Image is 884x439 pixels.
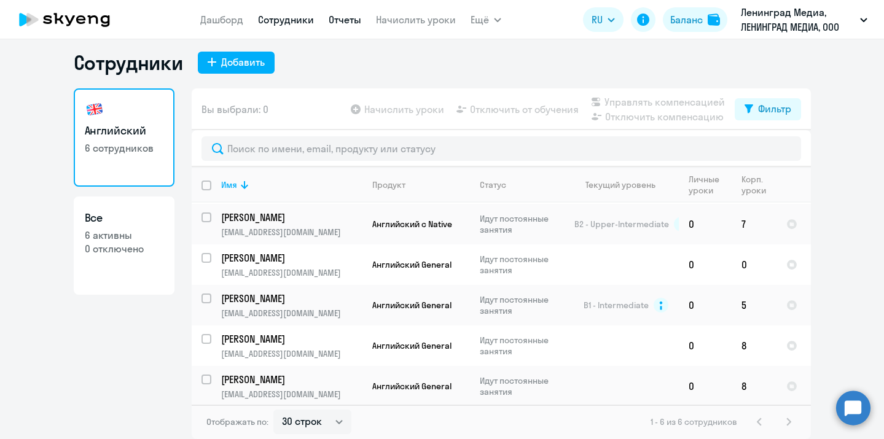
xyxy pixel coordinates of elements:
[679,325,732,366] td: 0
[592,12,603,27] span: RU
[85,228,163,242] p: 6 активны
[221,332,360,346] p: [PERSON_NAME]
[708,14,720,26] img: balance
[221,251,360,265] p: [PERSON_NAME]
[584,300,649,311] span: B1 - Intermediate
[583,7,624,32] button: RU
[372,381,452,392] span: Английский General
[198,52,275,74] button: Добавить
[732,366,776,406] td: 8
[200,14,243,26] a: Дашборд
[480,254,564,276] p: Идут постоянные занятия
[221,308,362,319] p: [EMAIL_ADDRESS][DOMAIN_NAME]
[206,416,268,427] span: Отображать по:
[201,136,801,161] input: Поиск по имени, email, продукту или статусу
[329,14,361,26] a: Отчеты
[221,373,362,386] a: [PERSON_NAME]
[741,5,855,34] p: Ленинград Медиа, ЛЕНИНГРАД МЕДИА, ООО
[679,244,732,285] td: 0
[480,335,564,357] p: Идут постоянные занятия
[85,210,163,226] h3: Все
[258,14,314,26] a: Сотрудники
[221,292,360,305] p: [PERSON_NAME]
[663,7,727,32] button: Балансbalance
[480,179,564,190] div: Статус
[74,196,174,295] a: Все6 активны0 отключено
[574,219,669,230] span: B2 - Upper-Intermediate
[689,174,731,196] div: Личные уроки
[221,389,362,400] p: [EMAIL_ADDRESS][DOMAIN_NAME]
[221,332,362,346] a: [PERSON_NAME]
[74,50,183,75] h1: Сотрудники
[732,325,776,366] td: 8
[85,123,163,139] h3: Английский
[372,340,452,351] span: Английский General
[480,375,564,397] p: Идут постоянные занятия
[670,12,703,27] div: Баланс
[585,179,655,190] div: Текущий уровень
[221,179,237,190] div: Имя
[221,55,265,69] div: Добавить
[221,267,362,278] p: [EMAIL_ADDRESS][DOMAIN_NAME]
[372,219,452,230] span: Английский с Native
[480,213,564,235] p: Идут постоянные занятия
[689,174,723,196] div: Личные уроки
[221,373,360,386] p: [PERSON_NAME]
[74,88,174,187] a: Английский6 сотрудников
[221,211,362,224] a: [PERSON_NAME]
[85,99,104,119] img: english
[221,251,362,265] a: [PERSON_NAME]
[651,416,737,427] span: 1 - 6 из 6 сотрудников
[201,102,268,117] span: Вы выбрали: 0
[679,366,732,406] td: 0
[85,141,163,155] p: 6 сотрудников
[372,179,405,190] div: Продукт
[221,179,362,190] div: Имя
[679,204,732,244] td: 0
[471,7,501,32] button: Ещё
[735,98,801,120] button: Фильтр
[758,101,791,116] div: Фильтр
[679,285,732,325] td: 0
[372,259,452,270] span: Английский General
[732,204,776,244] td: 7
[221,227,362,238] p: [EMAIL_ADDRESS][DOMAIN_NAME]
[741,174,776,196] div: Корп. уроки
[372,179,469,190] div: Продукт
[221,292,362,305] a: [PERSON_NAME]
[372,300,452,311] span: Английский General
[85,242,163,255] p: 0 отключено
[574,179,678,190] div: Текущий уровень
[735,5,874,34] button: Ленинград Медиа, ЛЕНИНГРАД МЕДИА, ООО
[221,211,360,224] p: [PERSON_NAME]
[741,174,768,196] div: Корп. уроки
[732,285,776,325] td: 5
[480,179,506,190] div: Статус
[471,12,489,27] span: Ещё
[732,244,776,285] td: 0
[376,14,456,26] a: Начислить уроки
[221,348,362,359] p: [EMAIL_ADDRESS][DOMAIN_NAME]
[480,294,564,316] p: Идут постоянные занятия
